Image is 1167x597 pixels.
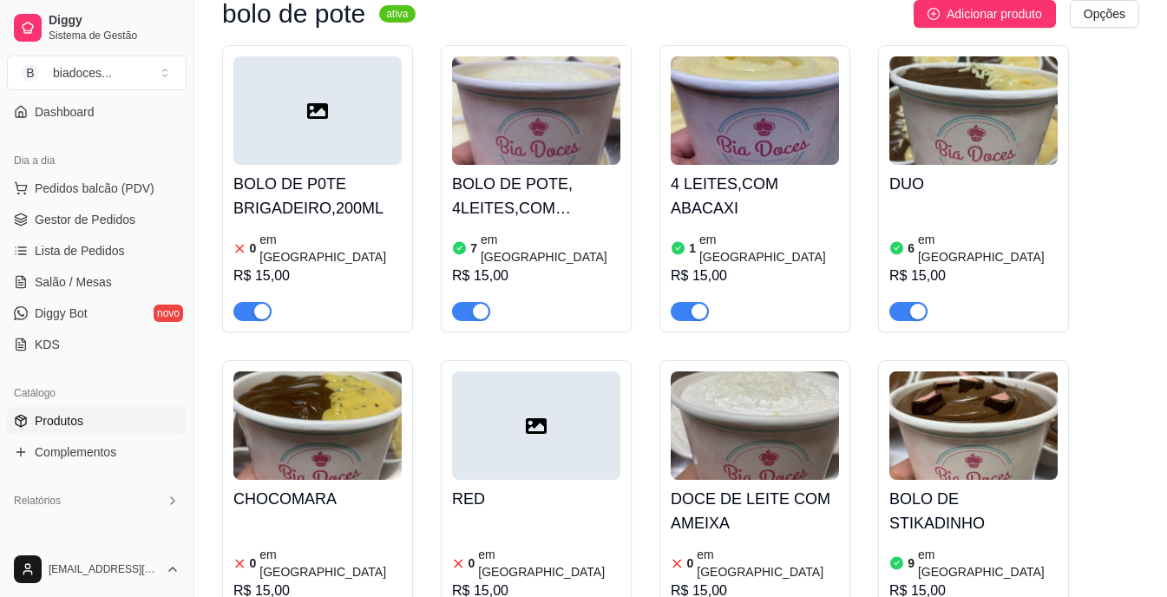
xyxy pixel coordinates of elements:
[889,56,1058,165] img: product-image
[928,8,940,20] span: plus-circle
[7,548,187,590] button: [EMAIL_ADDRESS][DOMAIN_NAME]
[671,487,839,535] h4: DOCE DE LEITE COM AMEIXA
[7,7,187,49] a: DiggySistema de Gestão
[250,554,257,572] article: 0
[452,172,620,220] h4: BOLO DE POTE, 4LEITES,COM MORANGObolo
[7,206,187,233] a: Gestor de Pedidos
[49,562,159,576] span: [EMAIL_ADDRESS][DOMAIN_NAME]
[908,239,915,257] article: 6
[918,546,1058,581] article: em [GEOGRAPHIC_DATA]
[259,546,402,581] article: em [GEOGRAPHIC_DATA]
[233,371,402,480] img: product-image
[671,371,839,480] img: product-image
[35,211,135,228] span: Gestor de Pedidos
[35,180,154,197] span: Pedidos balcão (PDV)
[469,554,475,572] article: 0
[7,268,187,296] a: Salão / Mesas
[7,98,187,126] a: Dashboard
[233,487,402,511] h4: CHOCOMARA
[452,266,620,286] div: R$ 15,00
[671,266,839,286] div: R$ 15,00
[7,331,187,358] a: KDS
[889,266,1058,286] div: R$ 15,00
[250,239,257,257] article: 0
[22,64,39,82] span: B
[222,3,365,24] h3: bolo de pote
[35,103,95,121] span: Dashboard
[689,239,696,257] article: 1
[35,305,88,322] span: Diggy Bot
[7,56,187,90] button: Select a team
[7,535,187,563] div: Gerenciar
[53,64,112,82] div: biadoces ...
[671,56,839,165] img: product-image
[49,13,180,29] span: Diggy
[478,546,620,581] article: em [GEOGRAPHIC_DATA]
[1084,4,1125,23] span: Opções
[233,266,402,286] div: R$ 15,00
[35,412,83,430] span: Produtos
[918,231,1058,266] article: em [GEOGRAPHIC_DATA]
[889,371,1058,480] img: product-image
[699,231,839,266] article: em [GEOGRAPHIC_DATA]
[7,438,187,466] a: Complementos
[233,172,402,220] h4: BOLO DE P0TE BRIGADEIRO,200ML
[7,147,187,174] div: Dia a dia
[908,554,915,572] article: 9
[7,407,187,435] a: Produtos
[35,443,116,461] span: Complementos
[481,231,620,266] article: em [GEOGRAPHIC_DATA]
[7,174,187,202] button: Pedidos balcão (PDV)
[947,4,1042,23] span: Adicionar produto
[379,5,415,23] sup: ativa
[35,273,112,291] span: Salão / Mesas
[470,239,477,257] article: 7
[7,379,187,407] div: Catálogo
[697,546,839,581] article: em [GEOGRAPHIC_DATA]
[35,242,125,259] span: Lista de Pedidos
[259,231,402,266] article: em [GEOGRAPHIC_DATA]
[452,56,620,165] img: product-image
[49,29,180,43] span: Sistema de Gestão
[687,554,694,572] article: 0
[889,172,1058,196] h4: DUO
[14,494,61,508] span: Relatórios
[35,336,60,353] span: KDS
[7,237,187,265] a: Lista de Pedidos
[452,487,620,511] h4: RED
[671,172,839,220] h4: 4 LEITES,COM ABACAXI
[7,299,187,327] a: Diggy Botnovo
[889,487,1058,535] h4: BOLO DE STIKADINHO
